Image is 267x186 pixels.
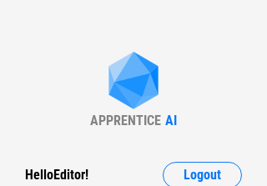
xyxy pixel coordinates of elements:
[165,113,177,128] div: AI
[184,168,221,182] span: Logout
[100,52,167,113] img: Apprentice AI
[90,113,161,128] div: APPRENTICE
